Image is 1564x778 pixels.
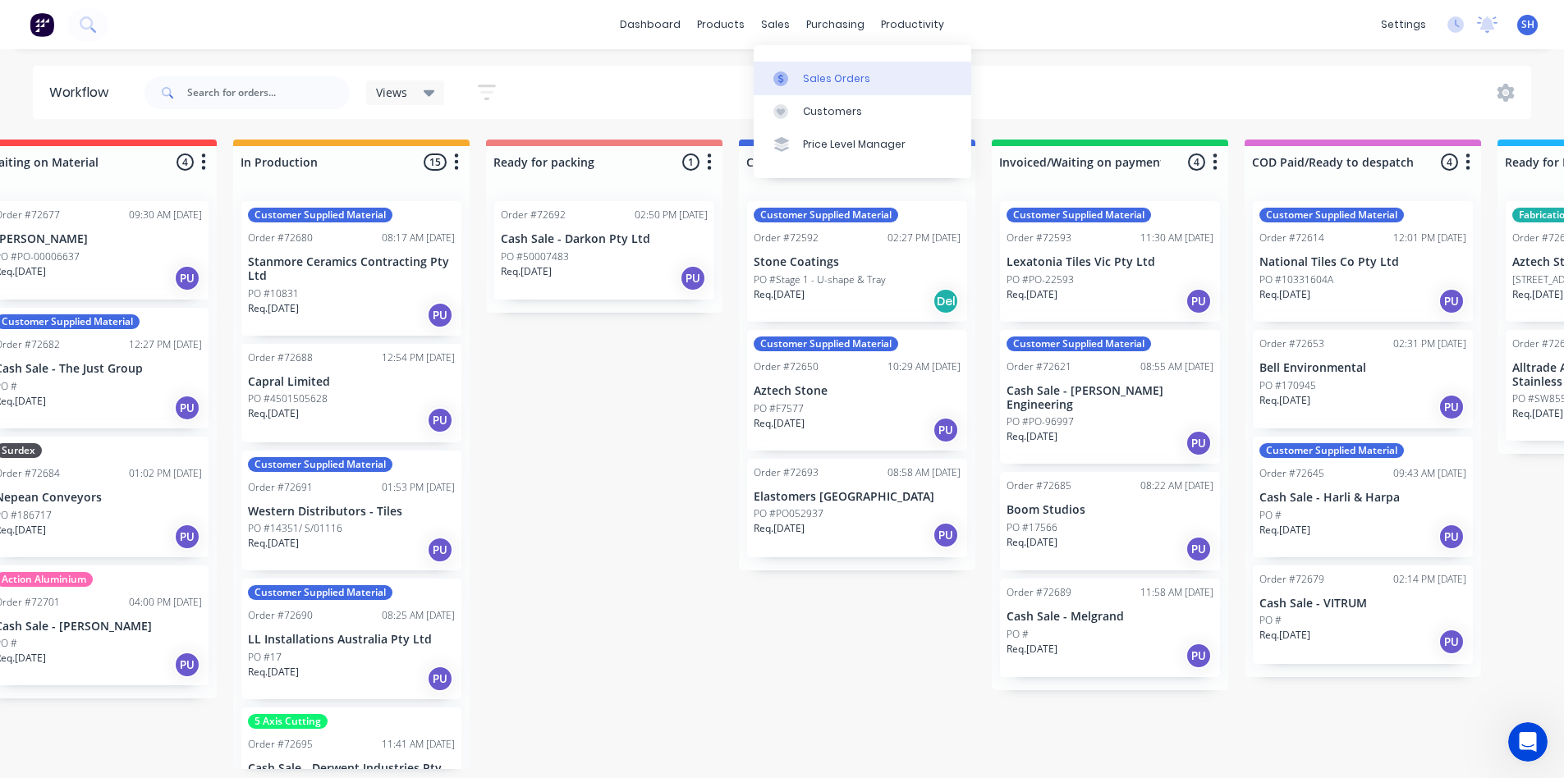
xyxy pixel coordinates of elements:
[382,231,455,245] div: 08:17 AM [DATE]
[1007,610,1213,624] p: Cash Sale - Melgrand
[1007,255,1213,269] p: Lexatonia Tiles Vic Pty Ltd
[49,83,117,103] div: Workflow
[427,537,453,563] div: PU
[1259,491,1466,505] p: Cash Sale - Harli & Harpa
[754,401,804,416] p: PO #F7577
[1007,535,1057,550] p: Req. [DATE]
[501,249,569,264] p: PO #50007483
[248,391,328,406] p: PO #4501505628
[873,12,952,37] div: productivity
[1253,437,1473,557] div: Customer Supplied MaterialOrder #7264509:43 AM [DATE]Cash Sale - Harli & HarpaPO #Req.[DATE]PU
[248,521,342,536] p: PO #14351/ S/01116
[241,451,461,571] div: Customer Supplied MaterialOrder #7269101:53 PM [DATE]Western Distributors - TilesPO #14351/ S/011...
[754,231,819,245] div: Order #72592
[747,330,967,451] div: Customer Supplied MaterialOrder #7265010:29 AM [DATE]Aztech StonePO #F7577Req.[DATE]PU
[1186,288,1212,314] div: PU
[1393,572,1466,587] div: 02:14 PM [DATE]
[1438,629,1465,655] div: PU
[1140,478,1213,493] div: 08:22 AM [DATE]
[803,137,906,152] div: Price Level Manager
[1007,272,1074,287] p: PO #PO-22593
[1000,579,1220,677] div: Order #7268911:58 AM [DATE]Cash Sale - MelgrandPO #Req.[DATE]PU
[1393,231,1466,245] div: 12:01 PM [DATE]
[427,302,453,328] div: PU
[1259,287,1310,302] p: Req. [DATE]
[798,12,873,37] div: purchasing
[1512,287,1563,302] p: Req. [DATE]
[248,255,455,283] p: Stanmore Ceramics Contracting Pty Ltd
[1007,478,1071,493] div: Order #72685
[1259,443,1404,458] div: Customer Supplied Material
[754,359,819,374] div: Order #72650
[494,201,714,300] div: Order #7269202:50 PM [DATE]Cash Sale - Darkon Pty LtdPO #50007483Req.[DATE]PU
[248,737,313,752] div: Order #72695
[241,579,461,699] div: Customer Supplied MaterialOrder #7269008:25 AM [DATE]LL Installations Australia Pty LtdPO #17Req....
[1438,524,1465,550] div: PU
[248,505,455,519] p: Western Distributors - Tiles
[1259,597,1466,611] p: Cash Sale - VITRUM
[689,12,753,37] div: products
[1000,330,1220,465] div: Customer Supplied MaterialOrder #7262108:55 AM [DATE]Cash Sale - [PERSON_NAME] EngineeringPO #PO-...
[754,95,971,128] a: Customers
[1007,503,1213,517] p: Boom Studios
[1186,430,1212,456] div: PU
[1007,429,1057,444] p: Req. [DATE]
[1259,572,1324,587] div: Order #72679
[174,395,200,421] div: PU
[248,231,313,245] div: Order #72680
[1140,359,1213,374] div: 08:55 AM [DATE]
[1253,330,1473,428] div: Order #7265302:31 PM [DATE]Bell EnvironmentalPO #170945Req.[DATE]PU
[1140,585,1213,600] div: 11:58 AM [DATE]
[248,301,299,316] p: Req. [DATE]
[1007,208,1151,222] div: Customer Supplied Material
[933,417,959,443] div: PU
[887,231,961,245] div: 02:27 PM [DATE]
[1007,287,1057,302] p: Req. [DATE]
[754,272,886,287] p: PO #Stage 1 - U-shape & Tray
[248,536,299,551] p: Req. [DATE]
[933,522,959,548] div: PU
[248,633,455,647] p: LL Installations Australia Pty Ltd
[248,350,313,365] div: Order #72688
[248,650,282,665] p: PO #17
[1393,336,1466,351] div: 02:31 PM [DATE]
[803,104,862,119] div: Customers
[1259,272,1333,287] p: PO #10331604A
[803,71,870,86] div: Sales Orders
[248,406,299,421] p: Req. [DATE]
[1186,643,1212,669] div: PU
[1259,628,1310,643] p: Req. [DATE]
[1259,523,1310,538] p: Req. [DATE]
[1007,336,1151,351] div: Customer Supplied Material
[1393,466,1466,481] div: 09:43 AM [DATE]
[754,336,898,351] div: Customer Supplied Material
[427,666,453,692] div: PU
[1140,231,1213,245] div: 11:30 AM [DATE]
[248,375,455,389] p: Capral Limited
[174,524,200,550] div: PU
[1007,384,1213,412] p: Cash Sale - [PERSON_NAME] Engineering
[187,76,350,109] input: Search for orders...
[1259,378,1316,393] p: PO #170945
[248,714,328,729] div: 5 Axis Cutting
[1373,12,1434,37] div: settings
[933,288,959,314] div: Del
[1007,414,1074,429] p: PO #PO-96997
[887,359,961,374] div: 10:29 AM [DATE]
[1259,393,1310,408] p: Req. [DATE]
[1259,508,1282,523] p: PO #
[754,128,971,161] a: Price Level Manager
[754,521,805,536] p: Req. [DATE]
[501,264,552,279] p: Req. [DATE]
[754,62,971,94] a: Sales Orders
[1007,585,1071,600] div: Order #72689
[1000,201,1220,322] div: Customer Supplied MaterialOrder #7259311:30 AM [DATE]Lexatonia Tiles Vic Pty LtdPO #PO-22593Req.[...
[241,344,461,442] div: Order #7268812:54 PM [DATE]Capral LimitedPO #4501505628Req.[DATE]PU
[248,480,313,495] div: Order #72691
[174,652,200,678] div: PU
[754,490,961,504] p: Elastomers [GEOGRAPHIC_DATA]
[129,595,202,610] div: 04:00 PM [DATE]
[887,465,961,480] div: 08:58 AM [DATE]
[747,201,967,322] div: Customer Supplied MaterialOrder #7259202:27 PM [DATE]Stone CoatingsPO #Stage 1 - U-shape & TrayRe...
[754,465,819,480] div: Order #72693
